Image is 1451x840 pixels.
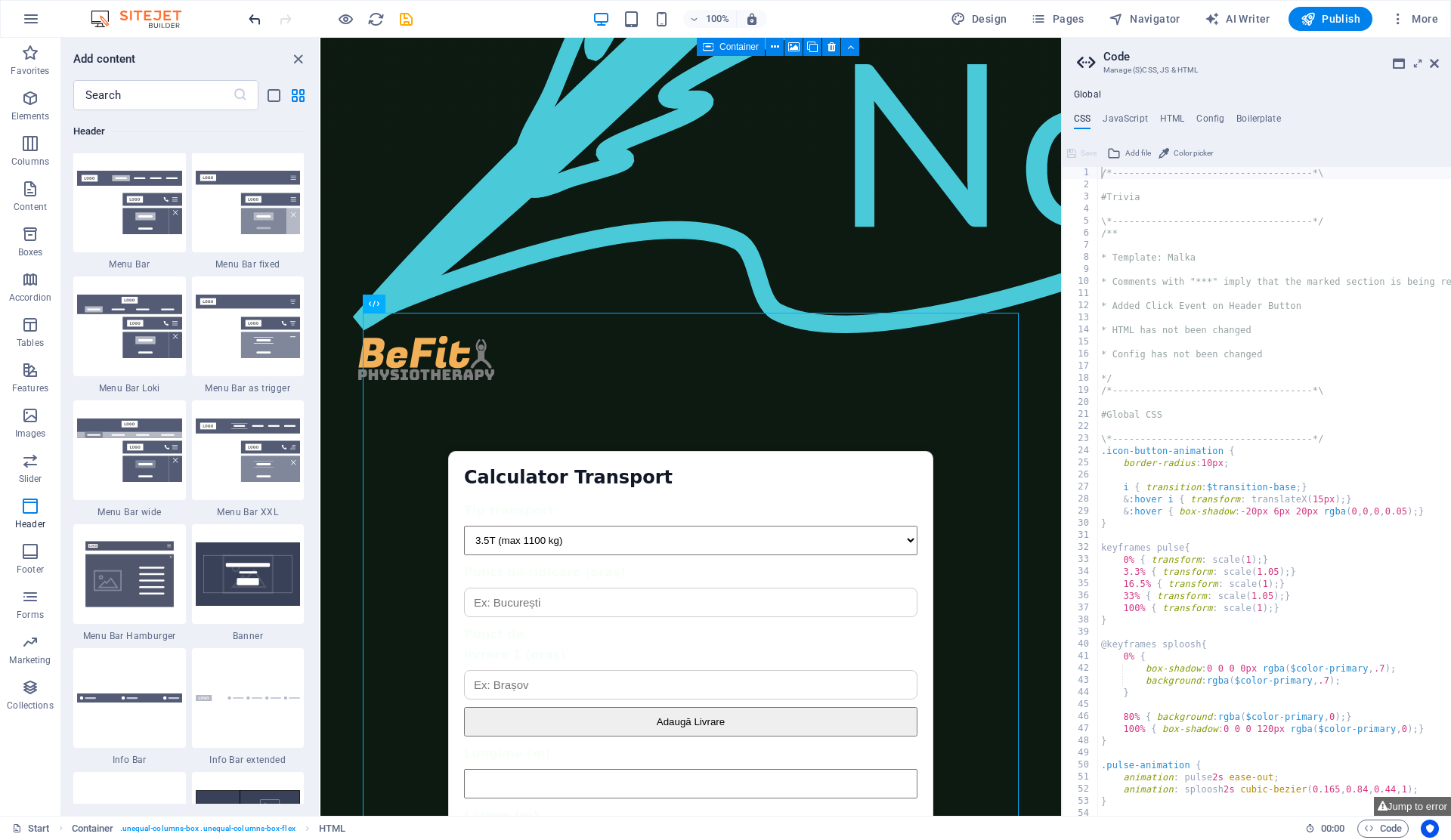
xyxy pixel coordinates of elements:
span: Banner [192,630,305,642]
div: 44 [1063,687,1099,699]
div: 42 [1063,662,1099,675]
img: menu-bar.svg [77,171,182,234]
span: Click to select. Double-click to edit [319,820,345,838]
span: More [1391,11,1438,26]
p: Marketing [9,654,51,666]
button: 100% [683,10,737,28]
h4: Boilerplate [1236,113,1281,130]
span: Menu Bar XXL [192,506,305,518]
h4: HTML [1160,113,1185,130]
button: Jump to error [1374,797,1451,816]
button: close panel [289,50,307,68]
img: menu-bar-xxl.svg [196,418,301,482]
button: list-view [265,86,283,104]
div: 23 [1063,433,1099,445]
div: 26 [1063,469,1099,481]
div: 51 [1063,771,1099,783]
p: Elements [11,110,50,122]
div: 47 [1063,723,1099,735]
button: AI Writer [1199,7,1276,31]
div: 18 [1063,372,1099,384]
h4: Global [1074,89,1101,101]
span: Add file [1125,144,1151,162]
div: 1 [1063,167,1099,179]
p: Content [14,201,47,213]
span: Info Bar [73,754,186,766]
p: Collections [7,699,53,712]
div: Menu Bar [73,153,186,270]
p: Forms [17,609,44,621]
h4: JavaScript [1103,113,1147,130]
input: Search [73,80,233,110]
span: Container [719,42,759,51]
span: Navigator [1109,11,1180,26]
img: menu-bar-as-trigger.svg [196,295,301,358]
div: 24 [1063,445,1099,457]
button: reload [367,10,385,28]
span: Design [951,11,1007,26]
div: 34 [1063,566,1099,578]
div: Design (Ctrl+Alt+Y) [945,7,1013,31]
div: 28 [1063,493,1099,505]
div: 32 [1063,542,1099,554]
div: 27 [1063,481,1099,493]
button: undo [246,10,264,28]
img: menu-bar-wide.svg [77,418,182,482]
span: Publish [1301,11,1360,26]
button: Publish [1289,7,1372,31]
button: More [1384,7,1444,31]
div: Menu Bar Hamburger [73,524,186,642]
button: Add file [1105,144,1153,162]
div: 7 [1063,239,1099,252]
i: On resize automatically adjust zoom level to fit chosen device. [745,12,759,26]
div: 50 [1063,759,1099,771]
div: 40 [1063,638,1099,650]
div: 31 [1063,530,1099,542]
span: 00 00 [1321,820,1344,838]
div: 12 [1063,300,1099,312]
button: Usercentrics [1421,820,1439,838]
div: 49 [1063,747,1099,759]
div: 30 [1063,517,1099,530]
p: Accordion [9,292,51,304]
p: Footer [17,564,44,576]
h4: CSS [1074,113,1091,130]
div: Menu Bar fixed [192,153,305,270]
img: Thumbnail-menu-bar-hamburger.svg [77,539,182,609]
div: 8 [1063,252,1099,264]
img: info-bar.svg [77,693,182,703]
button: Navigator [1103,7,1186,31]
div: 29 [1063,505,1099,517]
span: Menu Bar [73,258,186,270]
p: Columns [11,156,49,168]
div: Menu Bar Loki [73,276,186,394]
span: Menu Bar wide [73,506,186,518]
img: info-bar-extended.svg [196,695,301,702]
div: 54 [1063,808,1099,820]
button: Color picker [1156,144,1215,162]
span: AI Writer [1205,11,1270,26]
div: 10 [1063,276,1099,288]
div: 22 [1063,421,1099,433]
div: 5 [1063,215,1099,227]
div: 20 [1063,397,1099,409]
span: . unequal-columns-box .unequal-columns-box-flex [120,820,295,838]
div: 13 [1063,312,1099,324]
p: Slider [19,473,42,485]
button: Pages [1025,7,1090,31]
div: 9 [1063,264,1099,276]
div: 39 [1063,626,1099,638]
img: menu-bar-loki.svg [77,295,182,358]
div: 45 [1063,699,1099,711]
button: Code [1357,820,1409,838]
span: Menu Bar Hamburger [73,630,186,642]
div: Menu Bar as trigger [192,276,305,394]
h6: Add content [73,50,136,68]
div: 11 [1063,288,1099,300]
p: Header [15,518,45,530]
span: Menu Bar fixed [192,258,305,270]
div: 14 [1063,324,1099,336]
p: Favorites [11,65,49,77]
div: 17 [1063,360,1099,372]
h6: Session time [1305,820,1345,838]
